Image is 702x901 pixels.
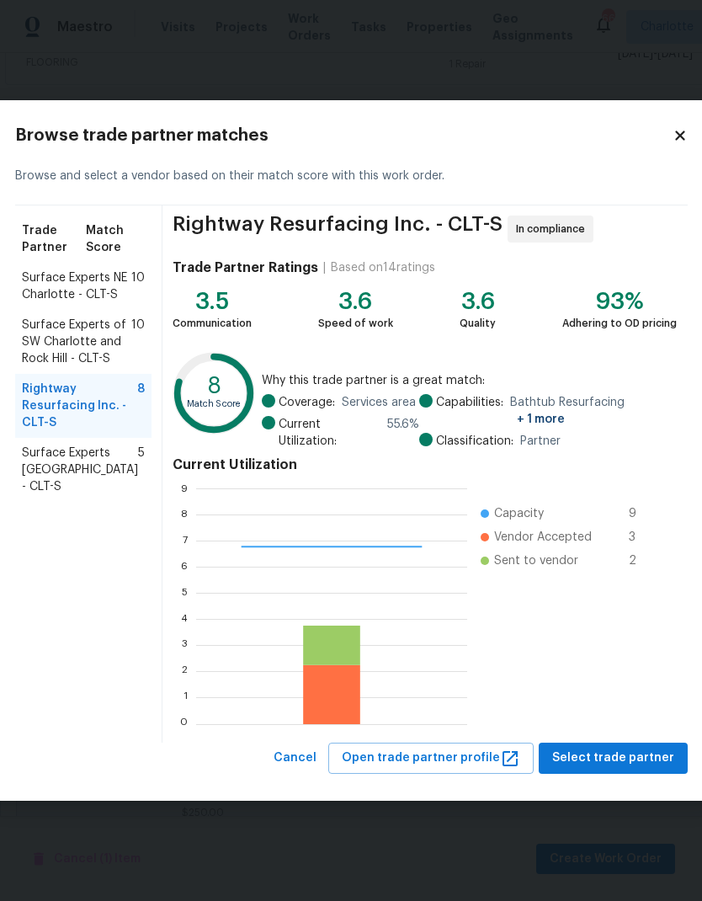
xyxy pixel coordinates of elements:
span: Services area [342,394,416,411]
span: 10 [131,269,145,303]
span: Select trade partner [552,748,674,769]
h4: Current Utilization [173,456,678,473]
div: 3.6 [460,293,496,310]
button: Open trade partner profile [328,743,534,774]
div: Adhering to OD pricing [562,315,677,332]
div: Quality [460,315,496,332]
button: Cancel [267,743,323,774]
div: 3.5 [173,293,252,310]
text: 7 [183,536,188,546]
text: 1 [183,693,188,703]
span: Rightway Resurfacing Inc. - CLT-S [173,216,503,243]
div: Speed of work [318,315,393,332]
span: 55.6 % [387,416,419,450]
div: 93% [562,293,677,310]
span: Capabilities: [436,394,503,428]
span: Partner [520,433,561,450]
span: + 1 more [517,413,565,425]
text: 2 [182,667,188,677]
text: 3 [182,641,188,651]
div: Communication [173,315,252,332]
h4: Trade Partner Ratings [173,259,318,276]
span: 5 [138,445,145,495]
span: Sent to vendor [494,552,578,569]
h2: Browse trade partner matches [15,127,673,144]
text: 6 [181,562,188,572]
span: Surface Experts NE Charlotte - CLT-S [22,269,131,303]
span: Match Score [86,222,145,256]
span: 2 [629,552,656,569]
text: 9 [181,483,188,493]
span: Rightway Resurfacing Inc. - CLT-S [22,381,137,431]
div: Browse and select a vendor based on their match score with this work order. [15,147,688,205]
span: Capacity [494,505,544,522]
text: Match Score [186,400,241,409]
span: 8 [137,381,145,431]
span: Cancel [274,748,316,769]
div: Based on 14 ratings [331,259,435,276]
span: In compliance [516,221,592,237]
button: Select trade partner [539,743,688,774]
span: 9 [629,505,656,522]
span: Coverage: [279,394,335,411]
span: Current Utilization: [279,416,380,450]
text: 4 [181,614,188,624]
span: Vendor Accepted [494,529,592,546]
text: 0 [180,719,188,729]
text: 8 [181,509,188,520]
span: Surface Experts of SW Charlotte and Rock Hill - CLT-S [22,317,131,367]
div: | [318,259,331,276]
span: Bathtub Resurfacing [510,394,677,428]
span: Open trade partner profile [342,748,520,769]
span: Classification: [436,433,513,450]
span: 10 [131,317,145,367]
span: Trade Partner [22,222,86,256]
text: 8 [206,376,221,398]
div: 3.6 [318,293,393,310]
text: 5 [182,588,188,598]
span: Surface Experts [GEOGRAPHIC_DATA] - CLT-S [22,445,138,495]
span: 3 [629,529,656,546]
span: Why this trade partner is a great match: [262,372,677,389]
